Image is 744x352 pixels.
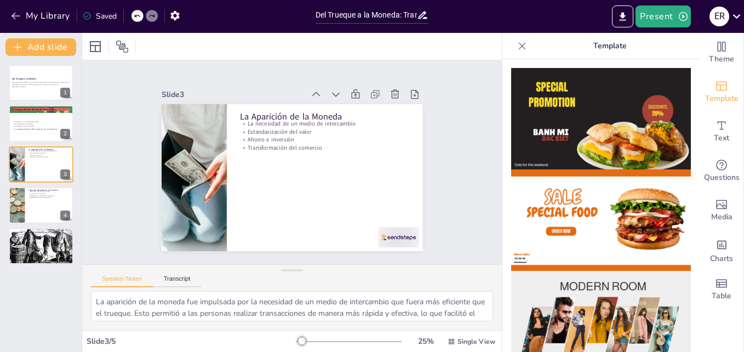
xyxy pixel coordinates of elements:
p: El trueque es un intercambio directo [12,121,93,123]
div: 3 [9,146,73,183]
div: Add images, graphics, shapes or video [700,191,743,230]
div: 1 [9,65,73,101]
p: Ahorro e inversión [261,110,403,217]
div: 2 [60,129,70,139]
button: Export to PowerPoint [612,5,633,27]
div: 4 [60,211,70,220]
textarea: La aparición de la moneda fue impulsada por la necesidad de un medio de intercambio que fuera más... [91,291,493,321]
div: Slide 3 [224,26,345,118]
button: E R [709,5,729,27]
div: Layout [87,38,104,55]
div: Slide 3 / 5 [87,336,296,347]
p: La importancia del trueque en la historia [12,127,93,130]
p: La evolución hacia la moneda [12,125,93,127]
p: Estandarización del valor [28,152,70,154]
input: Insert title [316,7,417,23]
span: Charts [710,253,733,265]
button: Transcript [153,275,202,287]
p: Evolución hacia sistemas complejos [12,236,70,238]
div: 5 [60,251,70,261]
span: Template [705,93,739,105]
p: La necesidad de un medio de intercambio [28,150,70,152]
p: Template [531,33,689,59]
div: 25 % [413,336,439,347]
p: Tipos de Moneda en la Historia [28,189,70,192]
p: Especialización y crecimiento económico [12,238,70,240]
div: Add text boxes [700,112,743,151]
div: Change the overall theme [700,33,743,72]
span: Theme [709,53,734,65]
p: Especialización en la producción [28,197,70,199]
p: Contribución del trueque al comercio [12,234,70,236]
p: Diversidad de tipos de moneda [28,191,70,193]
span: Questions [704,172,740,184]
div: 2 [9,105,73,141]
p: El Trueque: Primer Sistema de Intercambio [12,107,70,111]
button: Add slide [5,38,76,56]
div: Add ready made slides [700,72,743,112]
span: Position [116,40,129,53]
p: Ahorro e inversión [28,154,70,156]
div: Add charts and graphs [700,230,743,270]
p: Transformación del comercio [28,156,70,158]
p: Impacto en la economía [28,193,70,195]
div: 3 [60,169,70,179]
p: Adaptación a necesidades cambiantes [28,195,70,197]
p: Impacto del Trueque y la Moneda en la Economía [12,230,70,234]
div: Saved [83,11,117,21]
span: Table [712,290,731,302]
p: Transformación del comercio [256,117,398,223]
div: 5 [9,228,73,264]
button: Speaker Notes [91,275,153,287]
p: La Aparición de la Moneda [28,148,70,151]
button: My Library [8,7,75,25]
div: Add a table [700,270,743,309]
span: Media [711,211,732,223]
p: Esta presentación explora la evolución del intercambio comercial desde el trueque hasta la aparic... [12,82,70,86]
p: La Aparición de la Moneda [273,89,418,199]
img: thumb-1.png [511,68,691,169]
p: Desarrollo de sociedades complejas [12,240,70,242]
img: thumb-2.png [511,169,691,271]
div: 4 [9,187,73,223]
p: Las limitaciones del trueque [12,123,93,125]
span: Single View [457,337,495,346]
div: E R [709,7,729,26]
div: Get real-time input from your audience [700,151,743,191]
p: Estandarización del valor [265,104,407,210]
div: 1 [60,88,70,98]
span: Text [714,132,729,144]
button: Present [636,5,690,27]
p: Generated with [URL] [12,86,70,88]
strong: Del Trueque a la Moneda [12,78,36,81]
p: La necesidad de un medio de intercambio [270,97,412,203]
